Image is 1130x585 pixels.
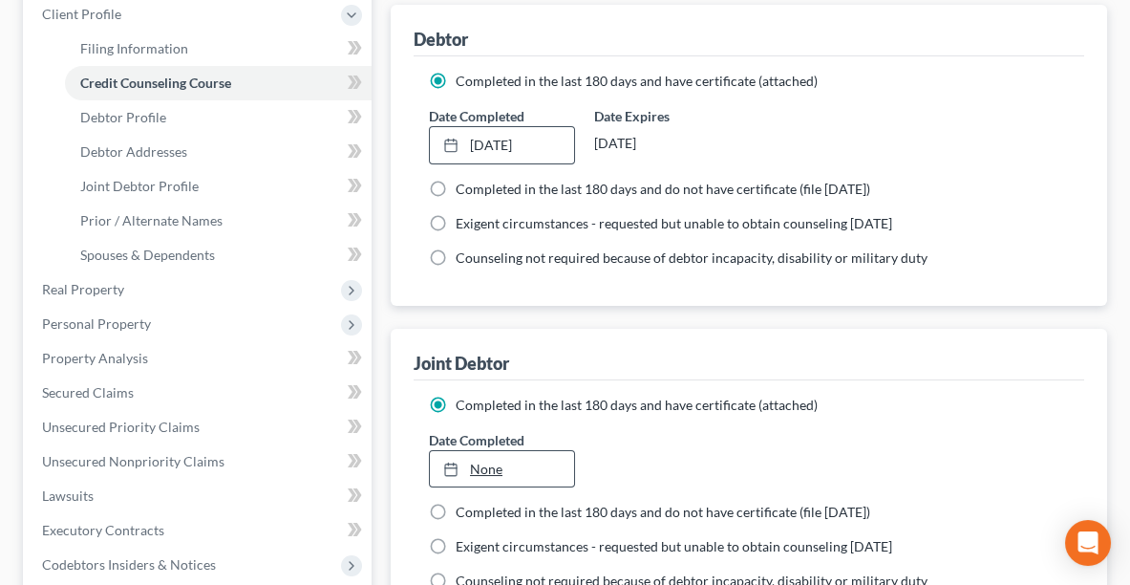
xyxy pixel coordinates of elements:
label: Date Expires [594,106,740,126]
div: Joint Debtor [414,352,509,375]
span: Secured Claims [42,384,134,401]
span: Completed in the last 180 days and have certificate (attached) [456,397,818,413]
a: Spouses & Dependents [65,238,372,272]
span: Filing Information [80,40,188,56]
a: Debtor Profile [65,100,372,135]
div: Debtor [414,28,468,51]
span: Spouses & Dependents [80,247,215,263]
span: Unsecured Nonpriority Claims [42,453,224,469]
a: Property Analysis [27,341,372,376]
span: Property Analysis [42,350,148,366]
a: Credit Counseling Course [65,66,372,100]
span: Credit Counseling Course [80,75,231,91]
a: Secured Claims [27,376,372,410]
span: Lawsuits [42,487,94,504]
a: Joint Debtor Profile [65,169,372,204]
span: Exigent circumstances - requested but unable to obtain counseling [DATE] [456,538,892,554]
a: Lawsuits [27,479,372,513]
span: Client Profile [42,6,121,22]
a: Debtor Addresses [65,135,372,169]
span: Debtor Profile [80,109,166,125]
span: Completed in the last 180 days and have certificate (attached) [456,73,818,89]
span: Codebtors Insiders & Notices [42,556,216,573]
a: Unsecured Nonpriority Claims [27,444,372,479]
label: Date Completed [429,430,524,450]
a: [DATE] [430,127,574,163]
span: Unsecured Priority Claims [42,419,200,435]
span: Prior / Alternate Names [80,212,223,228]
span: Personal Property [42,315,151,332]
span: Executory Contracts [42,522,164,538]
a: Unsecured Priority Claims [27,410,372,444]
div: Open Intercom Messenger [1065,520,1111,566]
div: [DATE] [594,126,740,161]
span: Joint Debtor Profile [80,178,199,194]
span: Counseling not required because of debtor incapacity, disability or military duty [456,249,927,266]
a: None [430,451,574,487]
a: Executory Contracts [27,513,372,548]
span: Completed in the last 180 days and do not have certificate (file [DATE]) [456,504,870,520]
span: Completed in the last 180 days and do not have certificate (file [DATE]) [456,181,870,197]
a: Prior / Alternate Names [65,204,372,238]
span: Exigent circumstances - requested but unable to obtain counseling [DATE] [456,215,892,231]
label: Date Completed [429,106,524,126]
span: Real Property [42,281,124,297]
a: Filing Information [65,32,372,66]
span: Debtor Addresses [80,143,187,160]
